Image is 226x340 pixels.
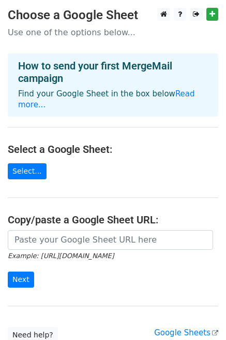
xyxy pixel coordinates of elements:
[8,272,34,288] input: Next
[18,60,208,84] h4: How to send your first MergeMail campaign
[8,163,47,179] a: Select...
[8,143,218,155] h4: Select a Google Sheet:
[8,230,213,250] input: Paste your Google Sheet URL here
[18,89,195,109] a: Read more...
[8,214,218,226] h4: Copy/paste a Google Sheet URL:
[8,252,114,260] small: Example: [URL][DOMAIN_NAME]
[18,89,208,110] p: Find your Google Sheet in the box below
[8,8,218,23] h3: Choose a Google Sheet
[154,328,218,337] a: Google Sheets
[8,27,218,38] p: Use one of the options below...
